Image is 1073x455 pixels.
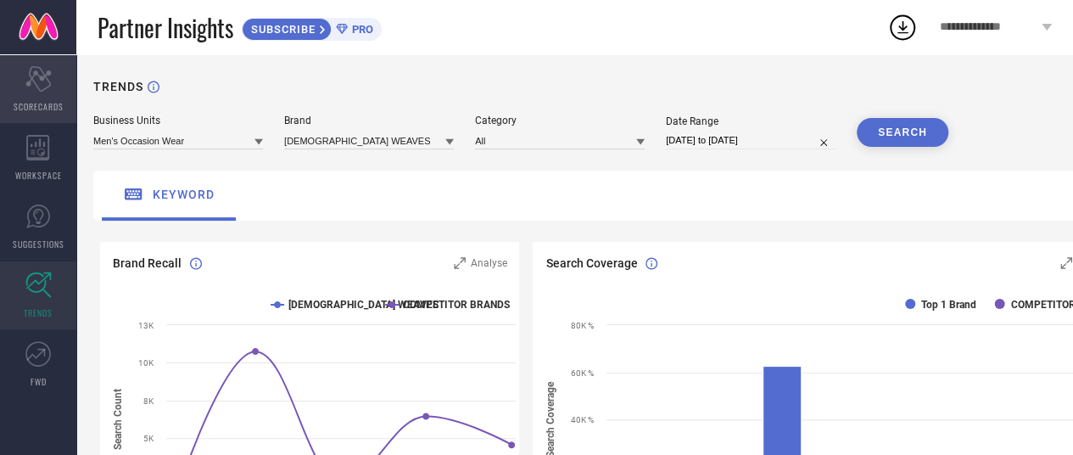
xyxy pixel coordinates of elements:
[857,118,948,147] button: SEARCH
[243,23,320,36] span: SUBSCRIBE
[31,375,47,388] span: FWD
[348,23,373,36] span: PRO
[454,257,466,269] svg: Zoom
[14,100,64,113] span: SCORECARDS
[24,306,53,319] span: TRENDS
[403,299,510,311] text: COMPETITOR BRANDS
[113,256,182,270] span: Brand Recall
[112,389,124,450] tspan: Search Count
[15,169,62,182] span: WORKSPACE
[284,115,454,126] div: Brand
[242,14,382,41] a: SUBSCRIBEPRO
[475,115,645,126] div: Category
[666,115,835,127] div: Date Range
[98,10,233,45] span: Partner Insights
[545,256,637,270] span: Search Coverage
[571,368,594,378] text: 60K %
[153,188,215,201] span: keyword
[1060,257,1072,269] svg: Zoom
[13,238,64,250] span: SUGGESTIONS
[93,80,143,93] h1: TRENDS
[470,257,506,269] span: Analyse
[138,321,154,330] text: 13K
[666,132,835,149] input: Select date range
[887,12,918,42] div: Open download list
[571,415,594,424] text: 40K %
[143,396,154,406] text: 8K
[93,115,263,126] div: Business Units
[571,321,594,330] text: 80K %
[143,434,154,443] text: 5K
[138,358,154,368] text: 10K
[921,299,976,311] text: Top 1 Brand
[288,299,439,311] text: [DEMOGRAPHIC_DATA] WEAVES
